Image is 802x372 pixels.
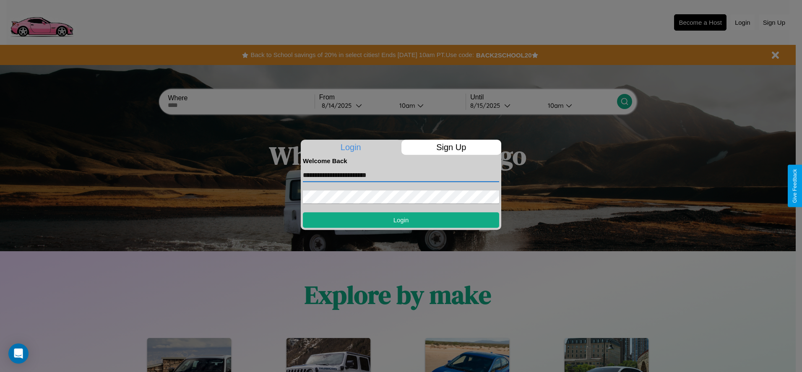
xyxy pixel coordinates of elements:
[301,140,401,155] p: Login
[792,169,798,203] div: Give Feedback
[303,212,499,228] button: Login
[8,343,29,364] div: Open Intercom Messenger
[303,157,499,164] h4: Welcome Back
[401,140,502,155] p: Sign Up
